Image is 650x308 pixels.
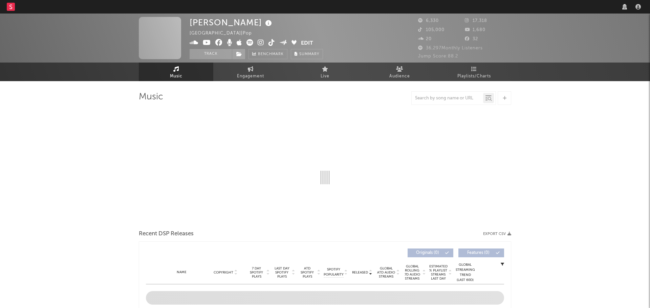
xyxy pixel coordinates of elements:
[190,49,232,59] button: Track
[237,72,264,80] span: Engagement
[301,39,313,48] button: Edit
[248,49,287,59] a: Benchmark
[458,248,504,257] button: Features(0)
[457,72,491,80] span: Playlists/Charts
[291,49,323,59] button: Summary
[159,270,204,275] div: Name
[403,264,421,281] span: Global Rolling 7D Audio Streams
[465,28,485,32] span: 1,680
[324,267,344,277] span: Spotify Popularity
[418,46,483,50] span: 36,297 Monthly Listeners
[258,50,284,58] span: Benchmark
[139,230,194,238] span: Recent DSP Releases
[362,63,437,81] a: Audience
[412,96,483,101] input: Search by song name or URL
[463,251,494,255] span: Features ( 0 )
[455,262,475,283] div: Global Streaming Trend (Last 60D)
[214,270,233,275] span: Copyright
[418,19,439,23] span: 6,330
[299,52,319,56] span: Summary
[288,63,362,81] a: Live
[418,54,458,58] span: Jump Score: 88.2
[465,19,487,23] span: 17,318
[190,17,274,28] div: [PERSON_NAME]
[247,266,265,279] span: 7 Day Spotify Plays
[418,37,432,41] span: 20
[170,72,182,80] span: Music
[213,63,288,81] a: Engagement
[418,28,445,32] span: 105,000
[483,232,511,236] button: Export CSV
[298,266,316,279] span: ATD Spotify Plays
[429,264,448,281] span: Estimated % Playlist Streams Last Day
[273,266,291,279] span: Last Day Spotify Plays
[437,63,511,81] a: Playlists/Charts
[408,248,453,257] button: Originals(0)
[412,251,443,255] span: Originals ( 0 )
[321,72,329,80] span: Live
[352,270,368,275] span: Released
[190,29,260,38] div: [GEOGRAPHIC_DATA] | Pop
[389,72,410,80] span: Audience
[139,63,213,81] a: Music
[465,37,478,41] span: 32
[377,266,395,279] span: Global ATD Audio Streams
